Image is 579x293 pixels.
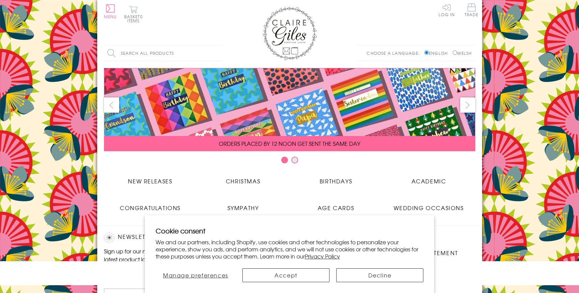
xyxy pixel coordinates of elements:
[367,50,423,56] p: Choose a language:
[263,7,317,60] img: Claire Giles Greetings Cards
[104,46,222,61] input: Search all products
[197,199,290,212] a: Sympathy
[242,268,330,282] button: Accept
[124,5,143,23] button: Basket0 items
[460,97,475,113] button: next
[104,199,197,212] a: Congratulations
[104,14,117,20] span: Menu
[104,232,219,243] h2: Newsletter
[465,3,479,18] a: Trade
[453,50,472,56] label: Welsh
[318,204,354,212] span: Age Cards
[290,199,383,212] a: Age Cards
[383,199,475,212] a: Wedding Occasions
[127,14,143,24] span: 0 items
[104,97,119,113] button: prev
[336,268,423,282] button: Decline
[128,177,172,185] span: New Releases
[305,252,340,260] a: Privacy Policy
[104,156,475,167] div: Carousel Pagination
[439,3,455,17] a: Log In
[226,177,260,185] span: Christmas
[104,247,219,271] p: Sign up for our newsletter to receive the latest product launches, news and offers directly to yo...
[156,268,236,282] button: Manage preferences
[424,50,429,55] input: English
[120,204,181,212] span: Congratulations
[291,157,298,163] button: Carousel Page 2
[215,46,222,61] input: Search
[424,50,451,56] label: English
[465,3,479,17] span: Trade
[104,172,197,185] a: New Releases
[290,172,383,185] a: Birthdays
[219,139,360,148] span: ORDERS PLACED BY 12 NOON GET SENT THE SAME DAY
[320,177,352,185] span: Birthdays
[394,204,464,212] span: Wedding Occasions
[228,204,259,212] span: Sympathy
[197,172,290,185] a: Christmas
[281,157,288,163] button: Carousel Page 1 (Current Slide)
[163,271,228,279] span: Manage preferences
[453,50,457,55] input: Welsh
[156,239,424,260] p: We and our partners, including Shopify, use cookies and other technologies to personalize your ex...
[104,4,117,19] button: Menu
[412,177,446,185] span: Academic
[383,172,475,185] a: Academic
[156,226,424,235] h2: Cookie consent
